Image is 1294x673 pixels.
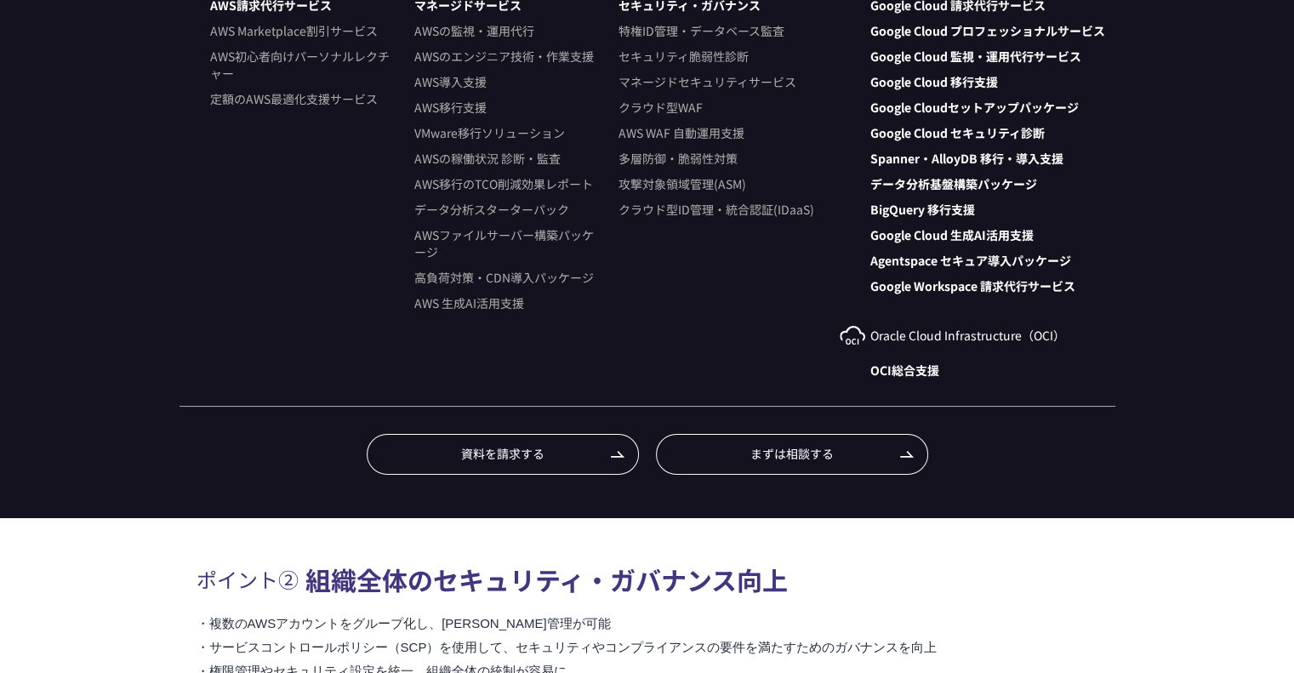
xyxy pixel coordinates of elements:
a: Google Cloud プロフェッショナルサービス [870,22,1105,39]
a: Google Cloudセットアップパッケージ [870,99,1079,116]
span: Oracle Cloud Infrastructure（OCI） [870,327,1065,344]
a: AWSの稼働状況 診断・監査 [414,150,561,167]
li: サービスコントロールポリシー（SCP）を使用して、セキュリティやコンプライアンスの要件を満たすためのガバナンスを向上 [197,636,1098,659]
a: BigQuery 移行支援 [870,201,975,218]
a: マネージドセキュリティサービス [618,73,796,90]
span: ポイント② [197,560,299,598]
a: Google Workspace 請求代行サービス [870,277,1075,294]
a: 資料を請求する [367,434,639,475]
a: 特権ID管理・データベース監査 [618,22,784,39]
img: Oracle Cloud Infrastructure（OCI） [840,326,865,345]
a: VMware移行ソリューション [414,124,565,141]
a: AWSの監視・運用代行 [414,22,534,39]
a: AWSファイルサーバー構築パッケージ [414,226,601,260]
a: クラウド型ID管理・統合認証(IDaaS) [618,201,814,218]
a: AWS初心者向けパーソナルレクチャー [210,48,397,82]
a: AWS移行のTCO削減効果レポート [414,175,593,192]
a: Spanner・AlloyDB 移行・導入支援 [870,150,1063,167]
a: AWS Marketplace割引サービス [210,22,378,39]
a: OCI総合支援 [870,362,939,379]
a: まずは相談する [656,434,928,475]
a: Google Cloud セキュリティ診断 [870,124,1045,141]
a: 高負荷対策・CDN導入パッケージ [414,269,594,286]
a: 攻撃対象領域管理(ASM) [618,175,746,192]
h3: 組織全体のセキュリティ・ガバナンス向上 [197,556,1098,604]
img: 矢印 [611,451,624,458]
a: AWSのエンジニア技術・作業支援 [414,48,594,65]
a: AWS 生成AI活用支援 [414,294,524,311]
a: セキュリティ脆弱性診断 [618,48,749,65]
a: AWS移行支援 [414,99,487,116]
a: データ分析スターターパック [414,201,569,218]
a: Google Cloud 監視・運用代行サービス [870,48,1081,65]
a: データ分析基盤構築パッケージ [870,175,1037,192]
img: 矢印 [900,451,914,458]
a: クラウド型WAF [618,99,703,116]
a: Agentspace セキュア導入パッケージ [870,252,1071,269]
li: 複数のAWSアカウントをグループ化し、[PERSON_NAME]管理が可能 [197,612,1098,636]
a: AWS WAF 自動運用支援 [618,124,744,141]
a: AWS導入支援 [414,73,487,90]
a: 多層防御・脆弱性対策 [618,150,738,167]
a: Google Cloud 生成AI活用支援 [870,226,1034,243]
a: Google Cloud 移行支援 [870,73,998,90]
a: 定額のAWS最適化支援サービス [210,90,378,107]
